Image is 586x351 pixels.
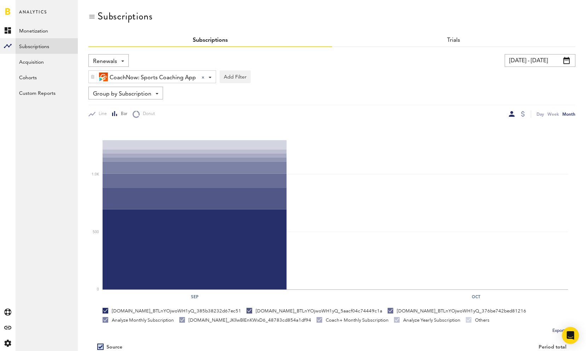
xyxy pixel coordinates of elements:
a: Subscriptions [193,38,228,43]
span: Support [15,5,40,11]
span: Donut [140,111,155,117]
div: Open Intercom Messenger [562,327,579,344]
div: Others [466,317,489,323]
div: Period total [341,344,567,350]
div: Week [547,110,559,118]
a: Cohorts [16,69,78,85]
span: Bar [118,111,127,117]
div: Day [536,110,544,118]
text: 500 [93,230,99,234]
div: Subscriptions [98,11,152,22]
div: Delete [89,71,97,83]
div: [DOMAIN_NAME]_BTLnYOjwoWH1yQ_376be742bed81216 [388,308,526,314]
div: Coach+ Monthly Subscription [317,317,389,323]
a: Custom Reports [16,85,78,100]
span: CoachNow: Sports Coaching App [110,72,196,84]
span: Analytics [19,8,47,23]
div: Clear [202,76,204,79]
span: Group by Subscription [93,88,151,100]
span: Line [95,111,107,117]
span: Renewals [93,56,117,68]
button: Add Filter [220,70,251,83]
button: Export [550,326,575,335]
div: Analyze Monthly Subscription [103,317,174,323]
div: [DOMAIN_NAME]_BTLnYOjwoWH1yQ_385b38232d67ec51 [103,308,241,314]
div: Analyze Yearly Subscription [394,317,460,323]
a: Acquisition [16,54,78,69]
img: 2Xbc31OCI-Vjec7zXvAE2OM2ObFaU9b1-f7yXthkulAYejON_ZuzouX1xWJgL0G7oZ0 [99,73,108,81]
div: Source [106,344,122,350]
img: trash_awesome_blue.svg [91,74,95,79]
a: Subscriptions [16,38,78,54]
text: Oct [472,294,480,300]
div: [DOMAIN_NAME]_BTLnYOjwoWH1yQ_5aacf04c74449c1a [246,308,382,314]
a: Trials [447,38,460,43]
div: Month [562,110,575,118]
text: Sep [191,294,198,300]
img: 17.png [99,77,103,81]
text: 1.0K [92,173,99,176]
text: 0 [97,288,99,291]
div: [DOMAIN_NAME]_JKllwBlEnKWxD6_48783cd854a1df94 [179,317,311,323]
a: Monetization [16,23,78,38]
